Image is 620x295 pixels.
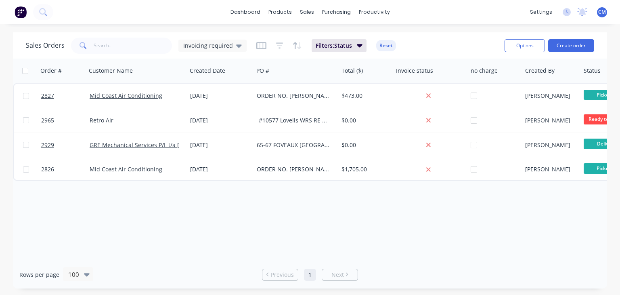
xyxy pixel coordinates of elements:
[257,165,331,173] div: ORDER NO. [PERSON_NAME] [DATE]
[396,67,433,75] div: Invoice status
[41,108,90,133] a: 2965
[257,141,331,149] div: 65-67 FOVEAUX [GEOGRAPHIC_DATA] SITE MEASURE
[15,6,27,18] img: Factory
[256,67,269,75] div: PO #
[598,8,606,16] span: CM
[41,116,54,124] span: 2965
[90,92,162,99] a: Mid Coast Air Conditioning
[341,165,387,173] div: $1,705.00
[264,6,296,18] div: products
[41,84,90,108] a: 2827
[548,39,594,52] button: Create order
[190,165,250,173] div: [DATE]
[257,92,331,100] div: ORDER NO. [PERSON_NAME] [DATE]
[41,165,54,173] span: 2826
[316,42,352,50] span: Filters: Status
[19,271,59,279] span: Rows per page
[322,271,358,279] a: Next page
[190,67,225,75] div: Created Date
[318,6,355,18] div: purchasing
[41,157,90,181] a: 2826
[584,67,601,75] div: Status
[190,92,250,100] div: [DATE]
[190,141,250,149] div: [DATE]
[304,269,316,281] a: Page 1 is your current page
[525,92,575,100] div: [PERSON_NAME]
[341,67,363,75] div: Total ($)
[40,67,62,75] div: Order #
[41,92,54,100] span: 2827
[94,38,172,54] input: Search...
[271,271,294,279] span: Previous
[226,6,264,18] a: dashboard
[505,39,545,52] button: Options
[183,41,233,50] span: Invoicing required
[90,141,275,149] a: GRE Mechanical Services P/L t/a [PERSON_NAME] & [PERSON_NAME]
[341,92,387,100] div: $473.00
[525,141,575,149] div: [PERSON_NAME]
[41,141,54,149] span: 2929
[90,116,113,124] a: Retro Air
[525,116,575,124] div: [PERSON_NAME]
[26,42,65,49] h1: Sales Orders
[525,67,555,75] div: Created By
[257,116,331,124] div: -#10577 Lovells WRS RE MAKE
[341,141,387,149] div: $0.00
[89,67,133,75] div: Customer Name
[190,116,250,124] div: [DATE]
[355,6,394,18] div: productivity
[331,271,344,279] span: Next
[376,40,396,51] button: Reset
[259,269,361,281] ul: Pagination
[526,6,556,18] div: settings
[41,133,90,157] a: 2929
[341,116,387,124] div: $0.00
[471,67,498,75] div: no charge
[525,165,575,173] div: [PERSON_NAME]
[296,6,318,18] div: sales
[312,39,367,52] button: Filters:Status
[90,165,162,173] a: Mid Coast Air Conditioning
[262,271,298,279] a: Previous page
